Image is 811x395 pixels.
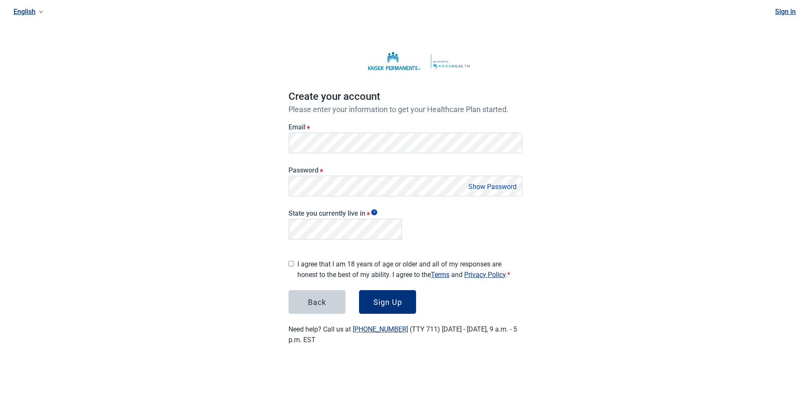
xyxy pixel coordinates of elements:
[288,290,346,314] button: Back
[507,271,510,279] span: Required field
[288,325,517,344] label: Need help? Call us at (TTY 711) [DATE] - [DATE], 9 a.m. - 5 p.m. EST
[466,181,519,192] button: Show Password
[464,271,506,279] a: Privacy Policy
[775,8,796,16] a: Sign in
[297,259,523,280] label: I agree that I am 18 years of age or older and all of my responses are honest to the best of my a...
[431,271,449,279] a: Terms
[288,105,523,114] p: Please enter your information to get your Healthcare Plan started.
[268,14,543,365] main: Main content
[371,209,377,215] span: Show tooltip
[39,10,43,14] span: down
[373,298,402,306] div: Sign Up
[359,290,416,314] button: Sign Up
[308,298,326,306] div: Back
[288,89,523,105] h1: Create your account
[288,123,523,131] label: Email
[353,325,408,333] a: [PHONE_NUMBER]
[288,166,523,174] label: Password
[288,209,402,217] label: State you currently live in
[338,51,473,72] img: Koda Health
[10,5,46,19] a: Current language: English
